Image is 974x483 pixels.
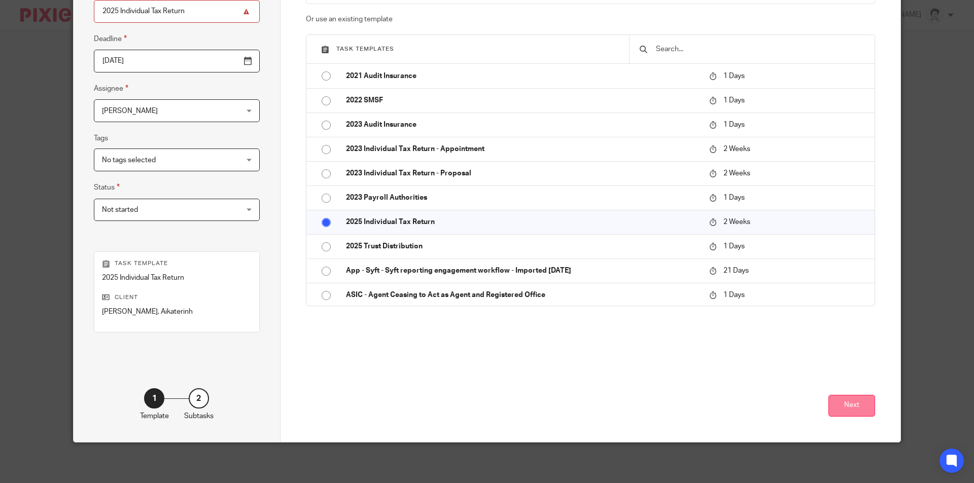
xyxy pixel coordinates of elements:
span: 1 Days [723,121,745,128]
span: 1 Days [723,97,745,104]
p: 2023 Individual Tax Return - Appointment [346,144,699,154]
p: Task template [102,259,252,268]
label: Deadline [94,33,127,45]
p: 2025 Individual Tax Return [346,217,699,227]
span: Not started [102,206,138,213]
span: 1 Days [723,194,745,201]
span: 21 Days [723,267,749,274]
span: 1 Days [723,243,745,250]
span: 2 Weeks [723,170,750,177]
span: 1 Days [723,72,745,80]
p: 2021 Audit Insurance [346,71,699,81]
span: 2 Weeks [723,145,750,153]
span: [PERSON_NAME] [102,107,158,115]
p: 2023 Payroll Authorities [346,193,699,203]
label: Tags [94,133,108,143]
span: 2 Weeks [723,218,750,226]
p: 2023 Audit Insurance [346,120,699,130]
p: 2025 Trust Distribution [346,241,699,251]
p: App - Syft - Syft reporting engagement workflow - Imported [DATE] [346,266,699,276]
div: 1 [144,388,164,408]
input: Search... [655,44,864,55]
p: [PERSON_NAME], Aikaterinh [102,307,252,317]
button: Next [828,395,875,417]
div: 2 [189,388,209,408]
p: ASIC - Agent Ceasing to Act as Agent and Registered Office [346,290,699,300]
span: 1 Days [723,291,745,299]
input: Pick a date [94,50,260,72]
label: Assignee [94,83,128,94]
p: Subtasks [184,411,214,421]
p: 2025 Individual Tax Return [102,273,252,283]
p: 2023 Individual Tax Return - Proposal [346,168,699,178]
label: Status [94,181,120,193]
span: Task templates [336,46,394,52]
p: Or use an existing template [306,14,876,24]
p: Template [140,411,169,421]
p: Client [102,293,252,302]
span: No tags selected [102,157,156,164]
p: 2022 SMSF [346,95,699,105]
